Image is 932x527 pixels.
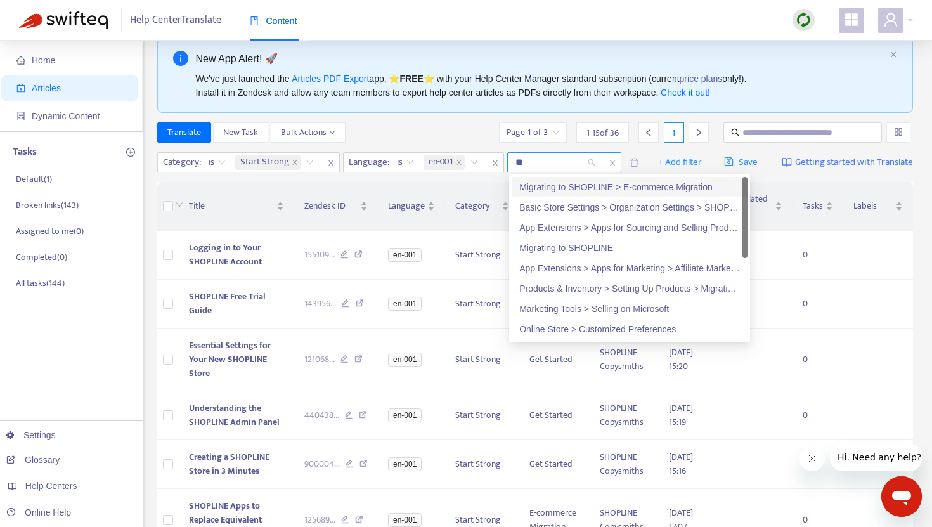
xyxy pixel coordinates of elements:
span: down [329,129,335,136]
p: Assigned to me ( 0 ) [16,224,84,238]
span: close [890,51,897,58]
td: SHOPLINE Copysmiths [590,329,659,391]
button: + Add filter [649,152,711,172]
span: Language : [344,153,391,172]
span: Essential Settings for Your New SHOPLINE Store [189,338,271,381]
span: save [724,157,734,166]
th: Language [378,182,445,231]
div: Basic Store Settings > Organization Settings > SHOPLINE Enterprise Admin [512,197,748,218]
a: Online Help [6,507,71,517]
span: [DATE] 15:20 [669,345,693,374]
div: Basic Store Settings > Organization Settings > SHOPLINE Enterprise Admin [519,200,740,214]
div: App Extensions > Apps for Sourcing and Selling Products > Product Customization [519,221,740,235]
span: close [292,159,298,166]
td: Start Strong [445,231,519,280]
td: 0 [793,391,843,440]
span: Title [189,199,275,213]
p: Broken links ( 143 ) [16,198,79,212]
span: Understanding the SHOPLINE Admin Panel [189,401,280,429]
span: search [731,128,740,137]
a: Getting started with Translate [782,152,913,172]
span: 1 - 15 of 36 [586,126,619,140]
div: App Extensions > Apps for Marketing > Affiliate Marketing > Orders & Commissions [519,261,740,275]
span: user [883,12,898,27]
button: New Task [213,122,268,143]
span: en-001 [388,248,422,262]
span: Getting started with Translate [795,155,913,170]
span: home [16,56,25,65]
th: Translated At [719,182,792,231]
span: 440438 ... [304,408,339,422]
p: Tasks [13,145,37,160]
iframe: メッセージを閉じる [799,446,825,471]
td: SHOPLINE Copysmiths [590,391,659,440]
th: Labels [843,182,913,231]
a: Settings [6,430,56,440]
th: Category [445,182,519,231]
iframe: メッセージングウィンドウを開くボタン [881,476,922,517]
span: Save [724,155,758,170]
span: Start Strong [240,155,289,170]
span: en-001 [388,513,422,527]
div: We've just launched the app, ⭐ ⭐️ with your Help Center Manager standard subscription (current on... [196,72,885,100]
div: App Extensions > Apps for Sourcing and Selling Products > Product Customization [512,218,748,238]
span: Translated At [729,192,772,220]
span: 125689 ... [304,513,335,527]
span: 900004 ... [304,457,340,471]
td: 0 [793,329,843,391]
span: en-001 [424,155,465,170]
span: Creating a SHOPLINE Store in 3 Minutes [189,450,269,478]
a: Articles PDF Export [292,74,369,84]
div: New App Alert! 🚀 [196,51,885,67]
span: Help Center Translate [130,8,221,32]
b: FREE [399,74,423,84]
span: en-001 [388,408,422,422]
span: Articles [32,83,61,93]
th: Tasks [793,182,843,231]
th: Title [179,182,295,231]
td: Get Started [519,329,590,391]
td: Start Strong [445,329,519,391]
a: price plans [680,74,723,84]
div: Products & Inventory > Setting Up Products > Migrating Products to SHOPLINE [512,278,748,299]
td: 0 [793,280,843,329]
span: Category [455,199,499,213]
div: Products & Inventory > Setting Up Products > Migrating Products to SHOPLINE [519,282,740,296]
span: delete [630,158,639,167]
span: 121068 ... [304,353,335,367]
span: info-circle [173,51,188,66]
span: Help Centers [25,481,77,491]
td: Get Started [519,391,590,440]
td: Start Strong [445,440,519,489]
span: [DATE] 15:16 [669,450,693,478]
button: Bulk Actionsdown [271,122,346,143]
div: Migrating to SHOPLINE > E-commerce Migration [519,180,740,194]
span: + Add filter [658,155,702,170]
span: close [604,155,621,171]
p: All tasks ( 144 ) [16,277,65,290]
span: en-001 [429,155,453,170]
span: en-001 [388,297,422,311]
td: Start Strong [445,280,519,329]
span: Bulk Actions [281,126,335,140]
span: Logging in to Your SHOPLINE Account [189,240,262,269]
span: Zendesk ID [304,199,358,213]
span: Home [32,55,55,65]
span: New Task [223,126,258,140]
span: Labels [853,199,893,213]
div: Online Store > Customized Preferences [512,319,748,339]
span: Language [388,199,425,213]
span: [DATE] 15:19 [669,401,693,429]
div: Migrating to SHOPLINE [512,238,748,258]
img: image-link [782,157,792,167]
p: Default ( 1 ) [16,172,52,186]
div: App Extensions > Apps for Marketing > Affiliate Marketing > Orders & Commissions [512,258,748,278]
button: saveSave [715,152,767,172]
span: container [16,112,25,120]
span: 155109 ... [304,248,335,262]
div: Marketing Tools > Selling on Microsoft [512,299,748,319]
div: Marketing Tools > Selling on Microsoft [519,302,740,316]
button: close [890,51,897,59]
span: left [644,128,653,137]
